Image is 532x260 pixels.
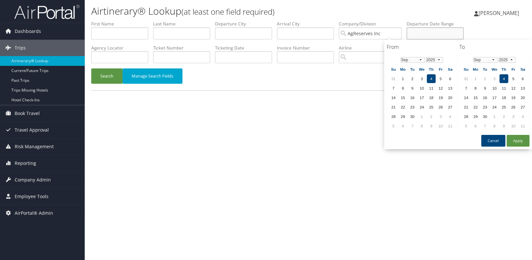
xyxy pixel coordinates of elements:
label: Company/Division [339,21,407,27]
th: Tu [481,65,489,74]
td: 10 [509,122,518,130]
td: 11 [427,84,436,93]
td: 11 [446,122,454,130]
label: Ticket Number [153,45,215,51]
td: 7 [389,84,398,93]
td: 17 [490,93,499,102]
span: Reporting [15,155,36,171]
td: 2 [481,74,489,83]
button: Search [91,68,122,84]
span: Travel Approval [15,122,49,138]
td: 6 [446,74,454,83]
label: Arrival City [277,21,339,27]
td: 7 [481,122,489,130]
span: Risk Management [15,138,54,155]
td: 12 [436,84,445,93]
td: 15 [398,93,407,102]
td: 2 [427,112,436,121]
th: We [417,65,426,74]
th: Tu [408,65,417,74]
td: 18 [427,93,436,102]
td: 5 [462,122,470,130]
td: 1 [471,74,480,83]
td: 27 [518,103,527,111]
td: 7 [462,84,470,93]
td: 5 [509,74,518,83]
span: Trips [15,40,26,56]
button: Cancel [481,135,505,147]
span: [PERSON_NAME] [479,9,519,17]
td: 4 [499,74,508,83]
h4: From [387,43,457,51]
td: 12 [509,84,518,93]
td: 28 [389,112,398,121]
th: Su [462,65,470,74]
td: 2 [499,112,508,121]
span: AirPortal® Admin [15,205,53,221]
td: 6 [398,122,407,130]
td: 28 [462,112,470,121]
th: Th [499,65,508,74]
label: Airline [339,45,407,51]
td: 15 [471,93,480,102]
td: 25 [427,103,436,111]
span: Employee Tools [15,188,49,205]
td: 27 [446,103,454,111]
td: 19 [509,93,518,102]
td: 29 [471,112,480,121]
th: Sa [518,65,527,74]
label: Ticketing Date [215,45,277,51]
td: 10 [436,122,445,130]
td: 14 [462,93,470,102]
label: Last Name [153,21,215,27]
td: 22 [471,103,480,111]
td: 23 [481,103,489,111]
td: 30 [408,112,417,121]
th: Fr [436,65,445,74]
td: 21 [462,103,470,111]
td: 8 [398,84,407,93]
td: 20 [446,93,454,102]
td: 3 [509,112,518,121]
span: Dashboards [15,23,41,39]
td: 3 [490,74,499,83]
td: 10 [490,84,499,93]
td: 4 [518,112,527,121]
a: [PERSON_NAME] [474,3,525,23]
td: 6 [471,122,480,130]
label: Departure City [215,21,277,27]
td: 26 [436,103,445,111]
td: 6 [518,74,527,83]
td: 1 [417,112,426,121]
td: 8 [417,122,426,130]
td: 13 [446,84,454,93]
td: 11 [499,84,508,93]
label: Agency Locator [91,45,153,51]
label: Invoice Number [277,45,339,51]
th: Th [427,65,436,74]
label: First Name [91,21,153,27]
td: 11 [518,122,527,130]
span: Company Admin [15,172,51,188]
td: 5 [389,122,398,130]
td: 17 [417,93,426,102]
h4: To [459,43,529,51]
td: 20 [518,93,527,102]
th: We [490,65,499,74]
td: 9 [408,84,417,93]
th: Mo [471,65,480,74]
td: 13 [518,84,527,93]
td: 10 [417,84,426,93]
td: 9 [481,84,489,93]
th: Mo [398,65,407,74]
small: (at least one field required) [181,6,275,17]
th: Sa [446,65,454,74]
button: Manage Search Fields [122,68,182,84]
td: 18 [499,93,508,102]
td: 21 [389,103,398,111]
td: 16 [408,93,417,102]
th: Fr [509,65,518,74]
td: 2 [408,74,417,83]
td: 29 [398,112,407,121]
td: 4 [446,112,454,121]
